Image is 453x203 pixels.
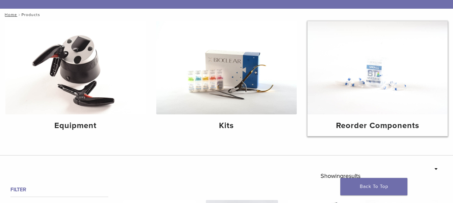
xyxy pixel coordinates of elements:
h4: Kits [162,120,291,132]
a: Reorder Components [307,21,448,136]
h4: Filter [10,186,108,194]
p: Showing results [321,169,360,183]
h4: Equipment [11,120,140,132]
h4: Reorder Components [313,120,442,132]
span: / [17,13,21,16]
a: Home [3,12,17,17]
img: Reorder Components [307,21,448,114]
img: Kits [156,21,296,114]
img: Equipment [5,21,146,114]
a: Back To Top [340,178,407,195]
a: Kits [156,21,296,136]
a: Equipment [5,21,146,136]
